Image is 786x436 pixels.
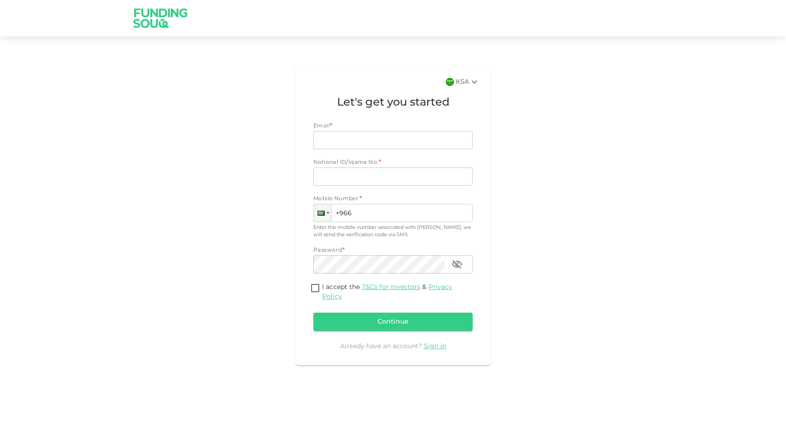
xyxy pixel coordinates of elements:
[313,342,473,351] div: Already have an account?
[424,343,446,350] a: Sign in
[313,95,473,111] h1: Let's get you started
[313,204,473,222] input: 1 (702) 123-4567
[313,255,444,274] input: password
[322,284,452,300] a: Privacy Policy
[313,160,378,165] span: National ID/Iqama No.
[313,224,473,239] div: Enter the mobile number associated with [PERSON_NAME], we will send the verification code via SMS
[362,284,420,290] a: T&Cs for Investors
[313,123,330,129] span: Email
[446,78,454,86] img: flag-sa.b9a346574cdc8950dd34b50780441f57.svg
[313,131,463,149] input: email
[313,248,342,253] span: Password
[456,76,480,87] div: KSA
[308,283,322,295] span: termsConditionsForInvestmentsAccepted
[322,284,452,300] span: I accept the &
[314,204,331,222] div: Saudi Arabia: + 966
[313,313,473,331] button: Continue
[313,195,358,204] span: Mobile Number
[313,167,473,186] input: nationalId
